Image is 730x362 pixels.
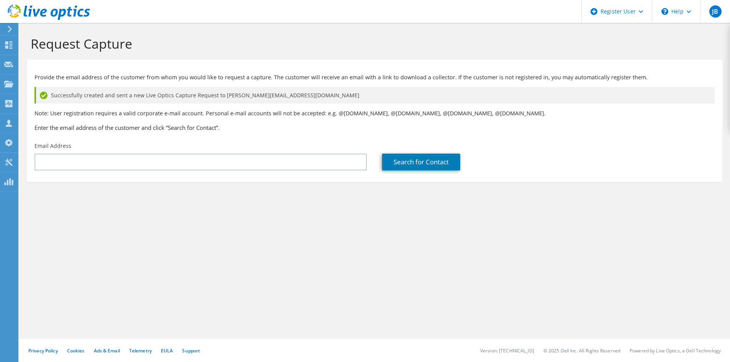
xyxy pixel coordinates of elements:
[480,347,534,354] li: Version: [TECHNICAL_ID]
[34,109,715,118] p: Note: User registration requires a valid corporate e-mail account. Personal e-mail accounts will ...
[94,347,120,354] a: Ads & Email
[709,5,722,18] span: JB
[182,347,200,354] a: Support
[51,91,359,100] span: Successfully created and sent a new Live Optics Capture Request to [PERSON_NAME][EMAIL_ADDRESS][D...
[630,347,721,354] li: Powered by Live Optics, a Dell Technology
[543,347,620,354] li: © 2025 Dell Inc. All Rights Reserved
[129,347,152,354] a: Telemetry
[31,36,715,52] h1: Request Capture
[34,123,715,132] h3: Enter the email address of the customer and click “Search for Contact”.
[661,8,668,15] svg: \n
[28,347,58,354] a: Privacy Policy
[161,347,173,354] a: EULA
[34,142,71,150] label: Email Address
[382,154,460,170] a: Search for Contact
[34,73,715,82] p: Provide the email address of the customer from whom you would like to request a capture. The cust...
[67,347,85,354] a: Cookies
